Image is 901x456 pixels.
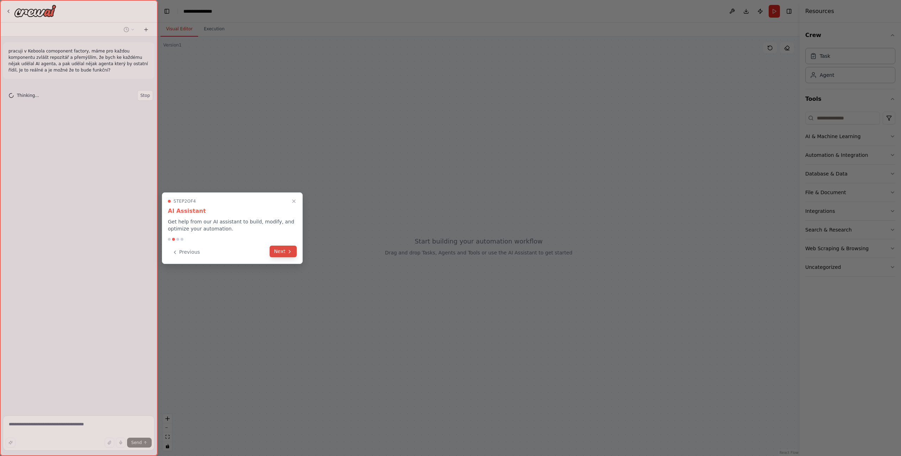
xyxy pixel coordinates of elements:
[270,246,297,257] button: Next
[162,6,172,16] button: Hide left sidebar
[168,207,297,215] h3: AI Assistant
[290,197,298,205] button: Close walkthrough
[174,198,196,204] span: Step 2 of 4
[168,246,204,258] button: Previous
[168,218,297,232] p: Get help from our AI assistant to build, modify, and optimize your automation.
